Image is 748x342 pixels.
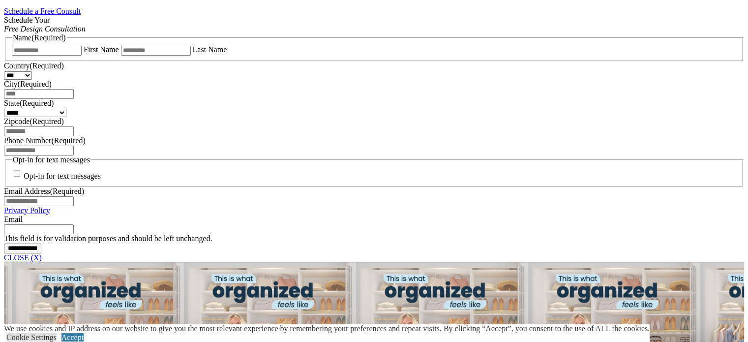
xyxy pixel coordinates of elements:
label: Phone Number [4,136,86,145]
span: (Required) [50,187,84,195]
a: Cookie Settings [6,333,57,342]
a: Schedule a Free Consult (opens a dropdown menu) [4,7,81,15]
div: We use cookies and IP address on our website to give you the most relevant experience by remember... [4,324,650,333]
label: Email Address [4,187,84,195]
span: (Required) [30,62,63,70]
legend: Name [12,33,67,42]
label: Email [4,215,23,223]
span: (Required) [30,117,63,125]
span: Schedule Your [4,16,86,33]
div: This field is for validation purposes and should be left unchanged. [4,234,744,243]
legend: Opt-in for text messages [12,155,91,164]
label: State [4,99,54,107]
label: City [4,80,52,88]
label: Last Name [193,45,227,54]
label: Opt-in for text messages [24,172,101,181]
label: Country [4,62,64,70]
span: (Required) [20,99,54,107]
a: Privacy Policy [4,206,50,215]
span: (Required) [31,33,65,42]
a: CLOSE (X) [4,253,42,262]
em: Free Design Consultation [4,25,86,33]
span: (Required) [18,80,52,88]
a: Accept [61,333,84,342]
label: Zipcode [4,117,64,125]
label: First Name [84,45,119,54]
span: (Required) [51,136,85,145]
